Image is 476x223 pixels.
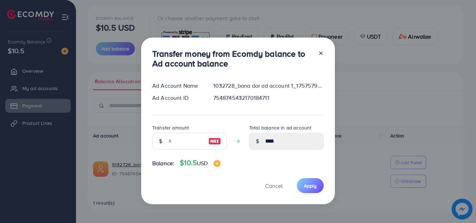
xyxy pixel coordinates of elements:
[180,159,220,167] h4: $10.5
[208,94,329,102] div: 7548745432170184711
[197,159,208,167] span: USD
[214,160,221,167] img: image
[265,182,283,190] span: Cancel
[147,94,208,102] div: Ad Account ID
[256,178,291,193] button: Cancel
[304,182,317,189] span: Apply
[152,159,174,167] span: Balance:
[208,82,329,90] div: 1032728_bana dor ad account 1_1757579407255
[297,178,324,193] button: Apply
[147,82,208,90] div: Ad Account Name
[208,137,221,145] img: image
[152,124,189,131] label: Transfer amount
[249,124,311,131] label: Total balance in ad account
[152,49,313,69] h3: Transfer money from Ecomdy balance to Ad account balance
